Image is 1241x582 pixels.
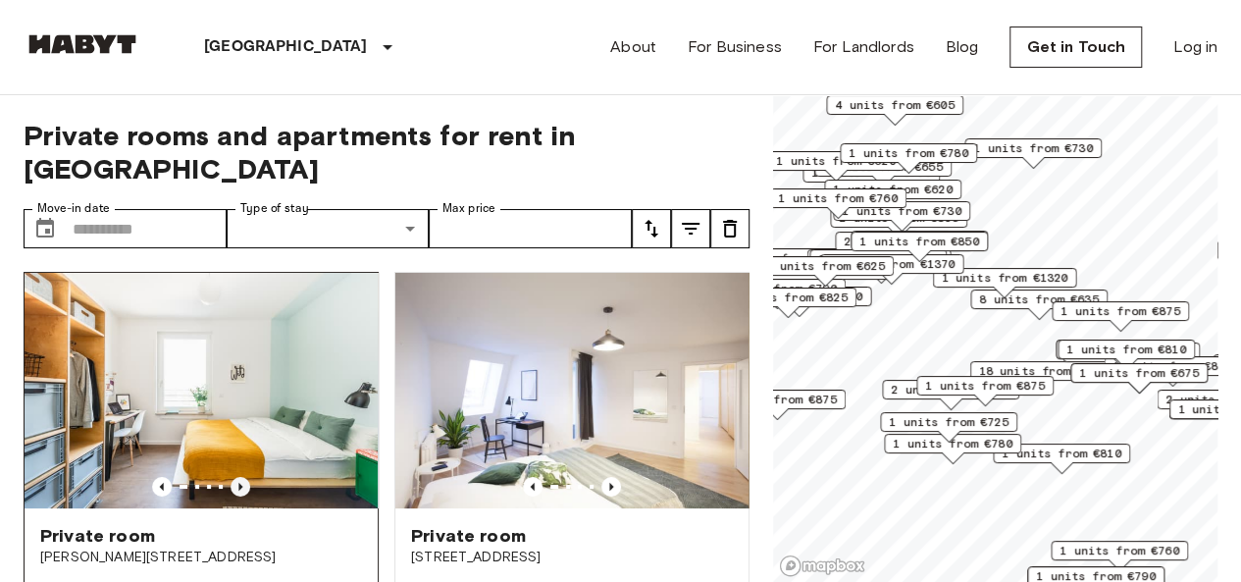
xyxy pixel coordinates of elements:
[844,233,963,250] span: 2 units from €655
[889,413,1008,431] span: 1 units from €725
[884,434,1021,464] div: Map marker
[728,287,872,317] div: Map marker
[717,391,837,408] span: 2 units from €875
[1058,340,1195,370] div: Map marker
[709,248,853,279] div: Map marker
[204,35,368,59] p: [GEOGRAPHIC_DATA]
[916,376,1054,406] div: Map marker
[767,151,905,182] div: Map marker
[970,361,1114,392] div: Map marker
[710,209,750,248] button: tune
[765,257,885,275] span: 2 units from €625
[1052,301,1189,332] div: Map marker
[833,181,953,198] span: 1 units from €620
[26,209,65,248] button: Choose date
[40,548,362,567] span: [PERSON_NAME][STREET_ADDRESS]
[993,444,1130,474] div: Map marker
[610,35,656,59] a: About
[830,208,967,238] div: Map marker
[231,477,250,497] button: Previous image
[632,209,671,248] button: tune
[970,290,1108,320] div: Map marker
[933,268,1077,298] div: Map marker
[849,144,968,162] span: 1 units from €780
[964,138,1102,169] div: Map marker
[779,555,865,577] a: Mapbox logo
[835,232,972,262] div: Map marker
[708,390,846,420] div: Map marker
[40,524,155,548] span: Private room
[411,524,526,548] span: Private room
[1060,542,1179,559] span: 1 units from €760
[882,380,1019,410] div: Map marker
[925,377,1045,395] span: 1 units from €875
[24,34,141,54] img: Habyt
[1070,363,1208,394] div: Map marker
[1079,364,1199,382] span: 1 units from €675
[979,291,1099,308] span: 8 units from €635
[25,273,378,508] img: Marketing picture of unit DE-01-08-020-03Q
[820,254,964,285] div: Map marker
[851,232,988,262] div: Map marker
[442,200,495,217] label: Max price
[809,249,947,280] div: Map marker
[826,95,963,126] div: Map marker
[411,548,733,567] span: [STREET_ADDRESS]
[859,233,979,250] span: 1 units from €850
[728,289,848,306] span: 1 units from €825
[979,362,1106,380] span: 18 units from €650
[523,477,543,497] button: Previous image
[24,119,750,185] span: Private rooms and apartments for rent in [GEOGRAPHIC_DATA]
[1173,35,1217,59] a: Log in
[813,35,914,59] a: For Landlords
[778,189,898,207] span: 1 units from €760
[240,200,309,217] label: Type of stay
[776,152,896,170] span: 1 units from €620
[395,273,749,508] img: Marketing picture of unit DE-01-046-001-05H
[818,250,938,268] span: 3 units from €655
[1051,541,1188,571] div: Map marker
[942,269,1068,287] span: 1 units from €1320
[946,35,979,59] a: Blog
[893,435,1012,452] span: 1 units from €780
[37,200,110,217] label: Move-in date
[842,202,961,220] span: 1 units from €730
[891,381,1010,398] span: 2 units from €865
[671,209,710,248] button: tune
[688,35,782,59] a: For Business
[1009,26,1142,68] a: Get in Touch
[824,180,961,210] div: Map marker
[835,96,955,114] span: 4 units from €605
[807,249,952,280] div: Map marker
[1002,445,1121,462] span: 1 units from €810
[719,288,856,318] div: Map marker
[152,477,172,497] button: Previous image
[973,139,1093,157] span: 1 units from €730
[1066,341,1186,358] span: 1 units from €810
[718,249,845,267] span: 20 units from €655
[880,412,1017,443] div: Map marker
[756,256,894,287] div: Map marker
[840,143,977,174] div: Map marker
[829,255,956,273] span: 1 units from €1370
[1060,302,1180,320] span: 1 units from €875
[601,477,621,497] button: Previous image
[769,188,906,219] div: Map marker
[737,288,863,305] span: 1 units from €1150
[1056,340,1193,370] div: Map marker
